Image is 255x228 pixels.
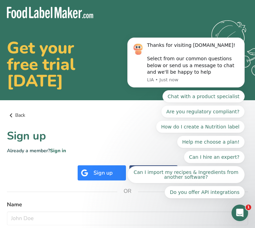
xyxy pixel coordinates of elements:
[7,200,248,209] label: Name
[94,169,112,177] div: Sign up
[232,205,248,221] iframe: Intercom live chat
[7,128,248,144] h1: Sign up
[7,40,248,89] h2: Get your free trial [DATE]
[7,7,93,18] img: Food Label Maker
[7,147,248,154] p: Already a member?
[50,147,66,154] a: Sign in
[246,205,251,210] span: 1
[7,211,248,225] input: John Doe
[7,111,248,120] a: Back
